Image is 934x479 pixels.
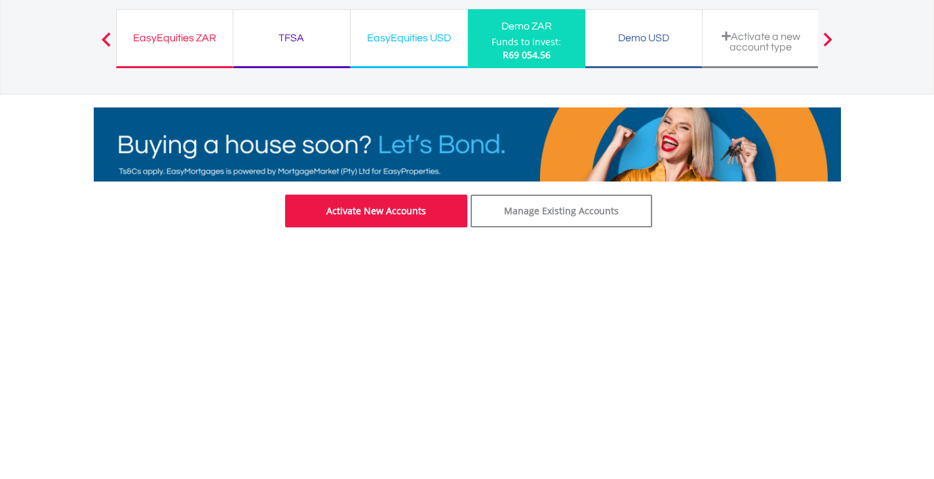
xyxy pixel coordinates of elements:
[359,29,459,47] div: EasyEquities USD
[94,107,841,182] img: EasyMortage Promotion Banner
[241,29,342,47] div: TFSA
[476,17,577,35] div: Demo ZAR
[471,195,653,227] a: Manage Existing Accounts
[492,35,561,48] div: Funds to invest:
[503,48,551,61] span: R69 054.56
[285,195,467,227] a: Activate New Accounts
[593,29,694,47] div: Demo USD
[125,29,225,47] div: EasyEquities ZAR
[710,31,811,52] div: Activate a new account type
